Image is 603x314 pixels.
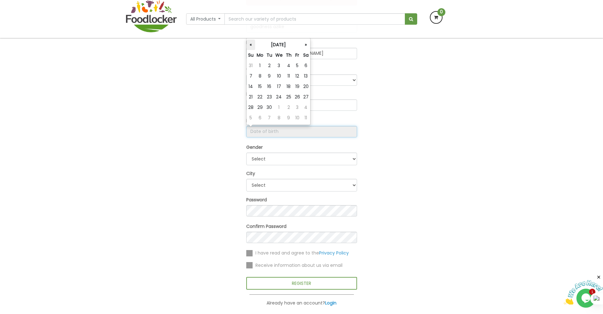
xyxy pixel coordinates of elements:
[224,13,405,25] input: Search our variety of products
[284,71,293,81] td: 11
[284,60,293,71] td: 4
[302,113,310,123] td: 11
[255,50,265,60] th: Mo
[255,40,302,50] th: [DATE]
[265,81,274,92] td: 16
[293,50,302,60] th: Fr
[302,92,310,102] td: 27
[246,170,255,177] label: City
[274,71,284,81] td: 10
[293,81,302,92] td: 19
[255,113,265,123] td: 6
[325,300,336,306] a: Login
[186,13,225,25] button: All Products
[247,50,255,60] th: Su
[246,144,263,151] label: Gender
[274,81,284,92] td: 17
[255,92,265,102] td: 22
[247,92,255,102] td: 21
[246,196,267,204] label: Password
[302,60,310,71] td: 6
[302,81,310,92] td: 20
[247,113,255,123] td: 5
[247,40,255,50] th: «
[246,277,357,290] button: REGISTER
[437,8,445,16] span: 0
[265,113,274,123] td: 7
[265,50,274,60] th: Tu
[284,92,293,102] td: 25
[265,102,274,113] td: 30
[255,262,342,268] span: Receive information about us via email
[255,60,265,71] td: 1
[274,92,284,102] td: 24
[255,81,265,92] td: 15
[265,60,274,71] td: 2
[274,60,284,71] td: 3
[293,71,302,81] td: 12
[293,102,302,113] td: 3
[255,71,265,81] td: 8
[274,113,284,123] td: 8
[319,250,349,256] a: Privacy Policy
[247,60,255,71] td: 31
[265,71,274,81] td: 9
[293,60,302,71] td: 5
[284,113,293,123] td: 9
[274,50,284,60] th: We
[247,102,255,113] td: 28
[247,71,255,81] td: 7
[246,223,286,230] label: Confirm Password
[293,113,302,123] td: 10
[302,102,310,113] td: 4
[274,102,284,113] td: 1
[302,71,310,81] td: 13
[293,92,302,102] td: 26
[247,81,255,92] td: 14
[564,274,603,305] iframe: chat widget
[284,81,293,92] td: 18
[255,250,349,256] span: I have read and agree to the
[265,92,274,102] td: 23
[284,50,293,60] th: Th
[302,50,310,60] th: Sa
[255,102,265,113] td: 29
[246,126,357,137] input: Date of birth
[284,102,293,113] td: 2
[246,299,357,307] p: Already have an account?
[302,40,310,50] th: »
